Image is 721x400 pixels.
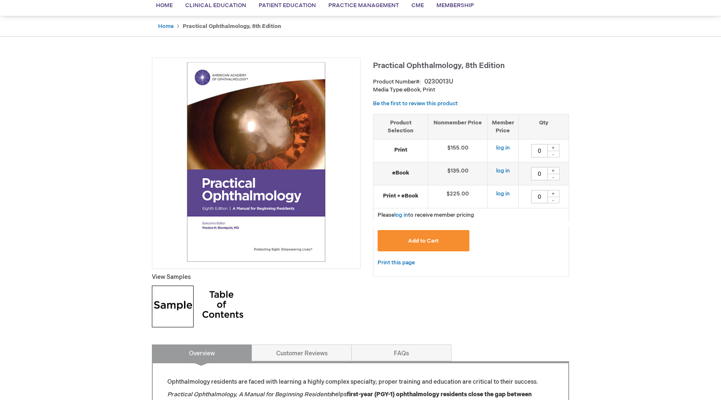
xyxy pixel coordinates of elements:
p: View Samples [152,273,360,281]
div: + [547,167,560,174]
div: + [547,190,560,197]
th: Product Selection [373,114,428,139]
a: FAQs [351,344,451,361]
input: Qty [531,190,548,203]
p: eBook, Print [373,86,569,94]
span: Please to receive member pricing [378,212,474,218]
a: log in [496,167,510,174]
span: Patient Education [259,2,316,9]
td: $225.00 [428,185,488,208]
strong: Product Number [373,78,421,85]
span: Membership [436,2,474,9]
strong: eBook [378,169,424,177]
span: Home [156,2,173,9]
input: Qty [531,167,548,180]
span: Practical Ophthalmology, 8th Edition [373,61,505,70]
button: Add to Cart [378,230,469,251]
div: - [547,174,560,180]
strong: Print + eBook [378,192,424,200]
a: log in [496,144,510,151]
div: - [547,151,560,157]
span: Practice Management [328,2,399,9]
input: Qty [531,144,548,157]
div: + [547,144,560,151]
a: Be the first to review this product [373,100,458,107]
span: Clinical Education [185,2,246,9]
div: 0230013U [424,78,453,86]
strong: Print [378,146,424,154]
a: Overview [152,344,252,361]
a: Home [158,23,174,30]
td: $155.00 [428,139,488,162]
em: Practical Ophthalmology, A Manual for Beginning Residents [167,391,332,398]
a: log in [394,212,408,218]
a: log in [496,190,510,197]
a: Customer Reviews [252,344,352,361]
p: Ophthalmology residents are faced with learning a highly complex specialty; proper training and e... [167,378,554,386]
span: Add to Cart [408,238,439,244]
a: Print this page [378,258,415,268]
th: Member Price [487,114,518,139]
td: $135.00 [428,162,488,185]
div: - [547,197,560,203]
img: Click to view [202,286,244,327]
span: CME [411,2,424,9]
th: Qty [518,114,569,139]
strong: Practical Ophthalmology, 8th Edition [183,23,281,30]
th: Nonmember Price [428,114,488,139]
strong: Media Type: [373,86,404,93]
img: Practical Ophthalmology, 8th Edition [156,62,356,262]
img: Click to view [152,286,194,327]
